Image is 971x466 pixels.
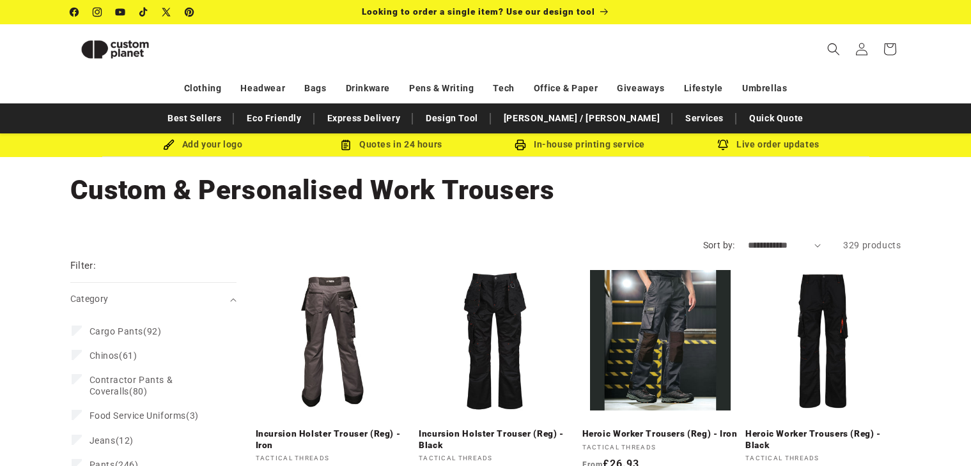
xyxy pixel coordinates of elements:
span: Contractor Pants & Coveralls [89,375,173,396]
img: Order Updates Icon [340,139,352,151]
a: Umbrellas [742,77,787,100]
img: Order updates [717,139,729,151]
div: Quotes in 24 hours [297,137,486,153]
span: 329 products [843,240,901,250]
a: Express Delivery [321,107,407,130]
a: Pens & Writing [409,77,474,100]
a: Design Tool [419,107,485,130]
a: Best Sellers [161,107,228,130]
a: Incursion Holster Trouser (Reg) - Iron [256,428,412,451]
span: Looking to order a single item? Use our design tool [362,6,595,17]
a: Office & Paper [534,77,598,100]
span: Cargo Pants [89,326,144,336]
iframe: Chat Widget [907,405,971,466]
div: Add your logo [109,137,297,153]
span: (80) [89,374,215,397]
div: In-house printing service [486,137,674,153]
span: Category [70,294,109,304]
a: [PERSON_NAME] / [PERSON_NAME] [497,107,666,130]
span: Jeans [89,435,116,446]
img: In-house printing [515,139,526,151]
a: Quick Quote [743,107,810,130]
a: Drinkware [346,77,390,100]
a: Headwear [240,77,285,100]
a: Bags [304,77,326,100]
summary: Search [820,35,848,63]
label: Sort by: [703,240,735,250]
a: Lifestyle [684,77,723,100]
span: (92) [89,326,162,337]
div: Live order updates [674,137,863,153]
span: Food Service Uniforms [89,410,187,421]
span: (61) [89,350,137,361]
a: Clothing [184,77,222,100]
a: Custom Planet [65,24,203,74]
a: Incursion Holster Trouser (Reg) - Black [419,428,575,451]
h1: Custom & Personalised Work Trousers [70,173,901,207]
a: Heroic Worker Trousers (Reg) - Black [745,428,901,451]
span: (12) [89,435,134,446]
img: Custom Planet [70,29,160,70]
span: Chinos [89,350,120,361]
a: Services [679,107,730,130]
a: Tech [493,77,514,100]
a: Heroic Worker Trousers (Reg) - Iron [582,428,738,440]
h2: Filter: [70,259,97,273]
summary: Category (0 selected) [70,283,237,315]
a: Eco Friendly [240,107,307,130]
span: (3) [89,410,199,421]
a: Giveaways [617,77,664,100]
img: Brush Icon [163,139,175,151]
